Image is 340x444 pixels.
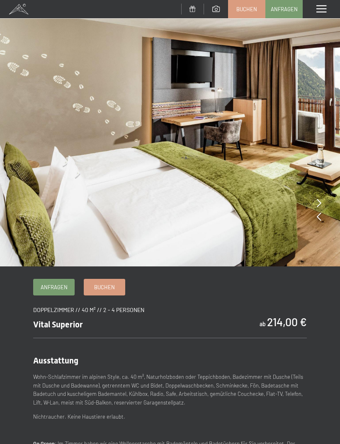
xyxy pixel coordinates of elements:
a: Anfragen [266,0,302,18]
span: Doppelzimmer // 40 m² // 2 - 4 Personen [33,306,144,313]
span: Anfragen [41,283,68,291]
b: 214,00 € [267,315,307,328]
span: Ausstattung [33,356,78,366]
span: Buchen [94,283,115,291]
p: Wohn-Schlafzimmer im alpinen Style, ca. 40 m², Naturholzboden oder Teppichboden, Badezimmer mit D... [33,373,307,407]
span: Vital Superior [33,320,83,329]
span: ab [260,320,266,327]
span: Anfragen [271,5,298,13]
a: Buchen [84,279,125,295]
p: Nichtraucher. Keine Haustiere erlaubt. [33,412,307,421]
a: Buchen [228,0,265,18]
a: Anfragen [34,279,74,295]
span: Buchen [236,5,257,13]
